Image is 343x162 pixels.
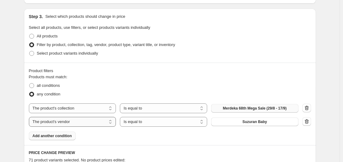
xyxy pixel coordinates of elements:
[37,83,60,88] span: all conditions
[29,75,68,79] span: Products must match:
[45,13,125,20] p: Select which products should change in price
[37,51,98,56] span: Select product variants individually
[33,133,72,138] span: Add another condition
[29,132,76,140] button: Add another condition
[29,68,311,74] div: Product filters
[29,25,150,30] span: Select all products, use filters, or select products variants individually
[29,150,311,155] h6: PRICE CHANGE PREVIEW
[37,34,58,38] span: All products
[37,42,175,47] span: Filter by product, collection, tag, vendor, product type, variant title, or inventory
[211,118,298,126] button: Suzuran Baby
[211,104,298,113] button: Merdeka 68th Mega Sale (29/8 - 17/9)
[37,92,61,96] span: any condition
[242,119,267,124] span: Suzuran Baby
[29,13,43,20] h2: Step 3.
[223,106,286,111] span: Merdeka 68th Mega Sale (29/8 - 17/9)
